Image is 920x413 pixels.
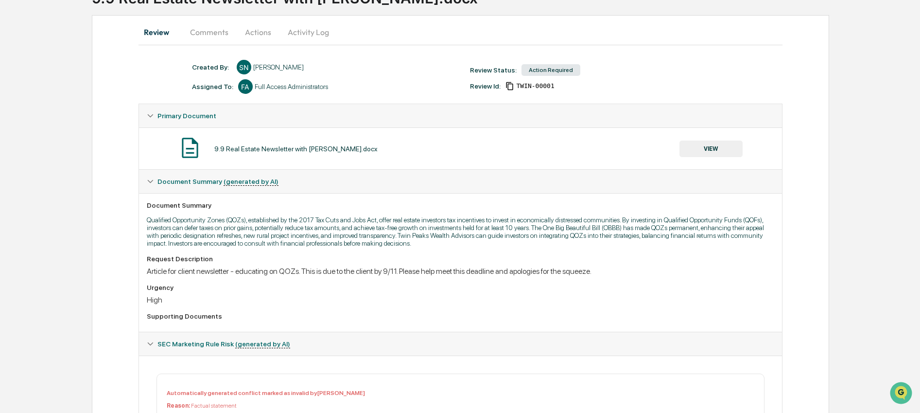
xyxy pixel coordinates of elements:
button: VIEW [679,141,743,157]
div: Document Summary [147,201,774,209]
p: Factual statement [167,402,754,409]
div: Primary Document [139,127,782,169]
span: Pylon [97,165,118,172]
span: Document Summary [157,178,278,185]
div: Assigned To: [192,83,233,90]
img: Document Icon [178,136,202,160]
div: Full Access Administrators [255,83,328,90]
p: Automatically generated conflict marked as invalid by [PERSON_NAME] [167,390,754,396]
div: Action Required [521,64,580,76]
a: 🗄️Attestations [67,119,124,136]
span: Attestations [80,123,121,132]
div: 🖐️ [10,124,17,131]
button: Review [139,20,182,44]
span: f1b25df0-4f78-4405-bbba-26d825590cc7 [516,82,554,90]
div: Document Summary (generated by AI) [139,170,782,193]
span: Data Lookup [19,141,61,151]
a: 🔎Data Lookup [6,137,65,155]
div: Start new chat [33,74,159,84]
div: Review Id: [470,82,501,90]
b: Reason: [167,402,190,409]
p: How can we help? [10,20,177,36]
div: 🔎 [10,142,17,150]
u: (generated by AI) [224,178,278,186]
div: Created By: ‎ ‎ [192,63,232,71]
button: Actions [236,20,280,44]
img: 1746055101610-c473b297-6a78-478c-a979-82029cc54cd1 [10,74,27,92]
a: 🖐️Preclearance [6,119,67,136]
div: Supporting Documents [147,312,774,320]
div: secondary tabs example [139,20,782,44]
div: Article for client newsletter - educating on QOZs. This is due to the client by 9/11. Please help... [147,267,774,276]
span: Primary Document [157,112,216,120]
div: Request Description [147,255,774,263]
button: Comments [182,20,236,44]
div: SEC Marketing Rule Risk (generated by AI) [139,332,782,356]
span: SEC Marketing Rule Risk [157,340,290,348]
div: Primary Document [139,104,782,127]
u: (generated by AI) [235,340,290,348]
div: 🗄️ [70,124,78,131]
div: 9.9 Real Estate Newsletter with [PERSON_NAME].docx [214,145,378,153]
div: High [147,295,774,305]
div: Review Status: [470,66,517,74]
div: We're available if you need us! [33,84,123,92]
div: Urgency [147,284,774,291]
button: Start new chat [165,77,177,89]
div: [PERSON_NAME] [253,63,304,71]
button: Activity Log [280,20,337,44]
div: Document Summary (generated by AI) [139,193,782,332]
span: Preclearance [19,123,63,132]
p: Qualified Opportunity Zones (QOZs), established by the 2017 Tax Cuts and Jobs Act, offer real est... [147,216,774,247]
a: Powered byPylon [69,164,118,172]
div: SN [237,60,251,74]
div: FA [238,79,253,94]
iframe: Open customer support [889,381,915,407]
